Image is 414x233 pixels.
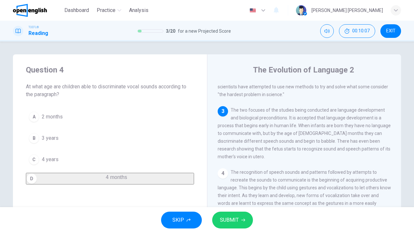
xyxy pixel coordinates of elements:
div: B [29,133,39,143]
h1: Reading [28,29,48,37]
h4: The Evolution of Language 2 [253,65,354,75]
span: 3 years [42,134,59,142]
div: [PERSON_NAME] [PERSON_NAME] [311,6,383,14]
a: OpenEnglish logo [13,4,62,17]
span: for a new Projected Score [178,27,231,35]
span: At what age are children able to discriminate vocal sounds according to the paragraph? [26,83,194,98]
button: Analysis [126,5,151,16]
span: Practice [97,6,115,14]
img: en [249,8,257,13]
span: EXIT [386,28,396,34]
span: SUBMIT [220,216,239,225]
button: SKIP [161,212,202,228]
span: 00:10:07 [352,28,370,34]
span: 2 months [42,113,63,121]
button: C4 years [26,151,194,168]
button: A2 months [26,109,194,125]
div: D [27,173,37,184]
div: Hide [339,24,375,38]
span: Dashboard [64,6,89,14]
span: TOEFL® [28,25,39,29]
button: 00:10:07 [339,24,375,38]
img: Profile picture [296,5,306,16]
div: A [29,112,39,122]
span: 4 years [42,156,59,163]
div: C [29,154,39,165]
button: Practice [94,5,124,16]
span: The two focuses of the studies being conducted are language development and biological preconditi... [218,107,391,159]
div: 3 [218,106,228,116]
span: SKIP [172,216,184,225]
span: Analysis [129,6,148,14]
div: 4 [218,168,228,179]
button: D4 months [26,173,194,184]
button: EXIT [380,24,401,38]
button: Dashboard [62,5,92,16]
img: OpenEnglish logo [13,4,47,17]
span: 4 months [106,174,127,180]
span: The recognition of speech sounds and patterns followed by attempts to recreate the sounds to comm... [218,170,391,229]
div: Mute [320,24,334,38]
h4: Question 4 [26,65,194,75]
button: B3 years [26,130,194,146]
button: SUBMIT [212,212,253,228]
span: 3 / 20 [166,27,175,35]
